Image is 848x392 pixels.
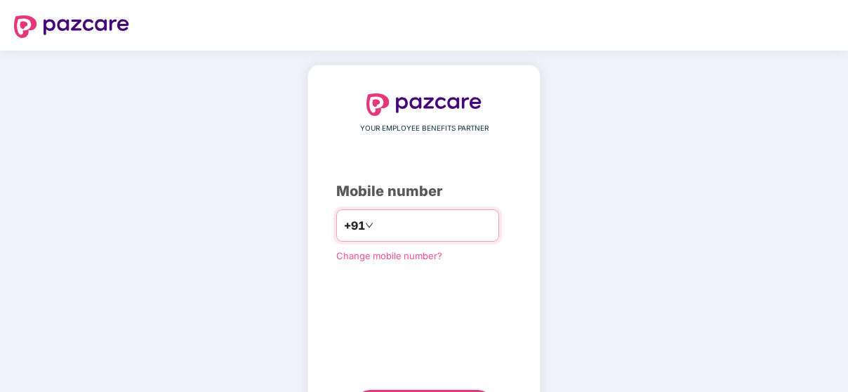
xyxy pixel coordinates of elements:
img: logo [14,15,129,38]
div: Mobile number [336,181,512,202]
img: logo [366,93,482,116]
span: YOUR EMPLOYEE BENEFITS PARTNER [360,123,489,134]
a: Change mobile number? [336,250,442,261]
span: down [365,221,373,230]
span: +91 [344,217,365,235]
